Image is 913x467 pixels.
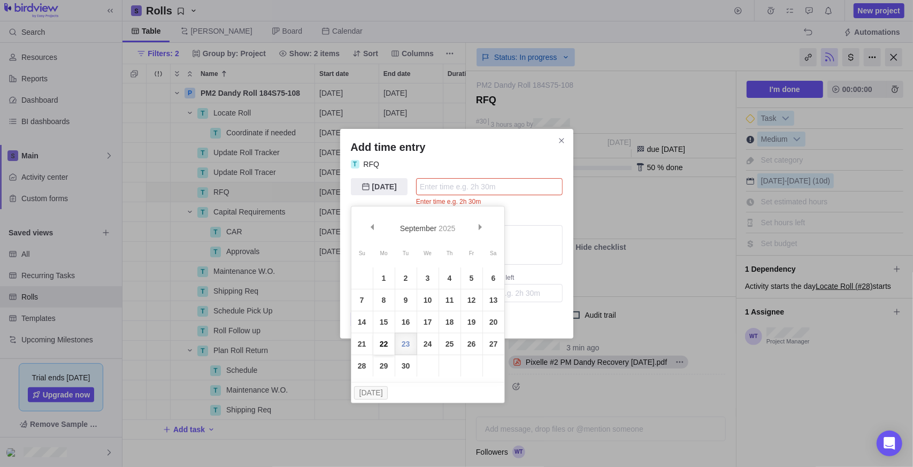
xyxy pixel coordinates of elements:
span: [DATE] [351,178,408,195]
span: Friday [469,250,474,256]
span: Thursday [447,250,453,256]
a: 13 [483,289,504,311]
a: 5 [461,267,482,289]
a: 25 [439,333,461,355]
a: Prev [362,217,385,240]
a: 19 [461,311,482,333]
a: 30 [395,355,417,377]
button: [DATE] [354,386,388,400]
div: Personal hours left [461,273,563,284]
a: 11 [439,289,461,311]
a: 8 [373,289,395,311]
input: Personal hours left [461,284,563,302]
a: 4 [439,267,461,289]
a: Next [471,217,494,240]
a: 3 [417,267,439,289]
span: Monday [380,250,388,256]
a: 20 [483,311,504,333]
a: 16 [395,311,417,333]
a: 18 [439,311,461,333]
a: 9 [395,289,417,311]
span: Close [554,133,569,148]
h2: Add time entry [351,140,563,155]
a: 26 [461,333,482,355]
span: RFQ [364,159,380,170]
span: [DATE] [372,180,397,193]
a: 7 [351,289,373,311]
span: Prev [369,224,375,230]
a: 1 [373,267,395,289]
span: 2025 [439,224,455,233]
a: 14 [351,311,373,333]
a: 29 [373,355,395,377]
a: 17 [417,311,439,333]
input: Enter time e.g. 2h 30m [416,178,563,195]
a: 6 [483,267,504,289]
a: 22 [373,333,395,355]
a: 2 [395,267,417,289]
span: Wednesday [424,250,432,256]
a: 10 [417,289,439,311]
a: 24 [417,333,439,355]
a: 15 [373,311,395,333]
span: Saturday [490,250,496,256]
span: Sunday [359,250,365,256]
a: 28 [351,355,373,377]
a: 21 [351,333,373,355]
div: T [351,160,359,169]
a: 23 [395,333,417,355]
div: Enter time e.g. 2h 30m [416,197,563,206]
div: Open Intercom Messenger [877,431,902,456]
a: 27 [483,333,504,355]
div: Add time entry [340,129,573,339]
a: 12 [461,289,482,311]
span: Next [478,224,484,230]
span: Tuesday [403,250,409,256]
span: September [400,224,436,233]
